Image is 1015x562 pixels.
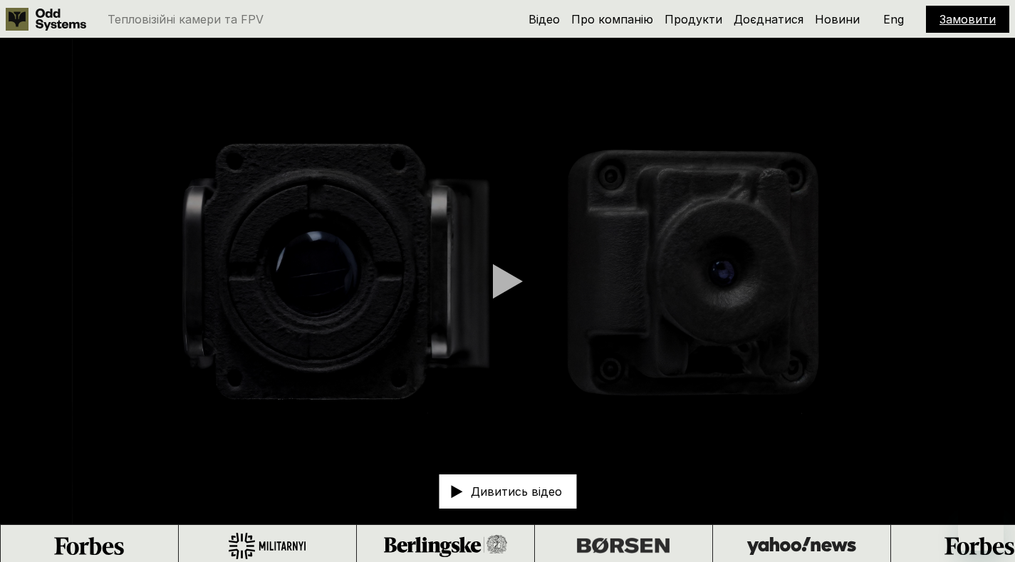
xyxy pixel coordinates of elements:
[529,12,560,26] a: Відео
[815,12,860,26] a: Новини
[734,12,803,26] a: Доєднатися
[883,14,904,25] p: Eng
[571,12,653,26] a: Про компанію
[958,505,1004,551] iframe: Button to launch messaging window
[108,14,264,25] p: Тепловізійні камери та FPV
[665,12,722,26] a: Продукти
[939,12,996,26] a: Замовити
[471,486,562,497] p: Дивитись відео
